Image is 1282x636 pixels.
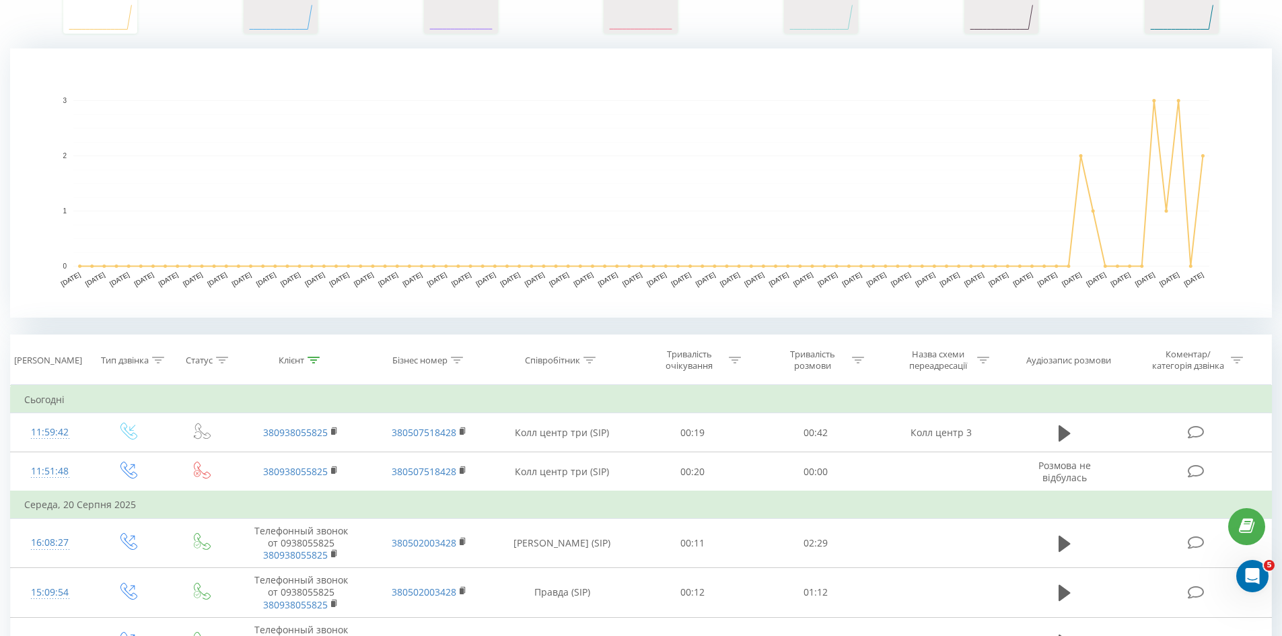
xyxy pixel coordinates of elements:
[524,271,546,287] text: [DATE]
[450,271,472,287] text: [DATE]
[1036,271,1059,287] text: [DATE]
[63,207,67,215] text: 1
[426,271,448,287] text: [DATE]
[474,271,497,287] text: [DATE]
[865,271,888,287] text: [DATE]
[621,271,643,287] text: [DATE]
[279,271,301,287] text: [DATE]
[841,271,863,287] text: [DATE]
[133,271,155,287] text: [DATE]
[493,413,631,452] td: Колл центр три (SIP)
[24,419,76,446] div: 11:59:42
[792,271,814,287] text: [DATE]
[670,271,692,287] text: [DATE]
[237,518,365,568] td: Телефонный звонок от 0938055825
[1158,271,1180,287] text: [DATE]
[754,452,878,492] td: 00:00
[255,271,277,287] text: [DATE]
[392,426,456,439] a: 380507518428
[1038,459,1091,484] span: Розмова не відбулась
[572,271,594,287] text: [DATE]
[493,518,631,568] td: [PERSON_NAME] (SIP)
[963,271,985,287] text: [DATE]
[279,355,304,366] div: Клієнт
[24,458,76,485] div: 11:51:48
[186,355,213,366] div: Статус
[695,271,717,287] text: [DATE]
[1149,349,1227,372] div: Коментар/категорія дзвінка
[63,152,67,160] text: 2
[237,568,365,618] td: Телефонный звонок от 0938055825
[263,465,328,478] a: 380938055825
[14,355,82,366] div: [PERSON_NAME]
[60,271,82,287] text: [DATE]
[902,349,974,372] div: Назва схеми переадресації
[1110,271,1132,287] text: [DATE]
[353,271,375,287] text: [DATE]
[63,262,67,270] text: 0
[263,549,328,561] a: 380938055825
[548,271,570,287] text: [DATE]
[525,355,580,366] div: Співробітник
[768,271,790,287] text: [DATE]
[392,465,456,478] a: 380507518428
[914,271,936,287] text: [DATE]
[719,271,741,287] text: [DATE]
[1085,271,1107,287] text: [DATE]
[377,271,399,287] text: [DATE]
[939,271,961,287] text: [DATE]
[392,355,448,366] div: Бізнес номер
[631,413,754,452] td: 00:19
[987,271,1009,287] text: [DATE]
[877,413,1005,452] td: Колл центр 3
[743,271,765,287] text: [DATE]
[392,536,456,549] a: 380502003428
[1061,271,1083,287] text: [DATE]
[182,271,204,287] text: [DATE]
[157,271,180,287] text: [DATE]
[645,271,668,287] text: [DATE]
[754,413,878,452] td: 00:42
[493,568,631,618] td: Правда (SIP)
[777,349,849,372] div: Тривалість розмови
[24,579,76,606] div: 15:09:54
[1011,271,1034,287] text: [DATE]
[597,271,619,287] text: [DATE]
[1182,271,1205,287] text: [DATE]
[206,271,228,287] text: [DATE]
[631,452,754,492] td: 00:20
[304,271,326,287] text: [DATE]
[11,386,1272,413] td: Сьогодні
[816,271,839,287] text: [DATE]
[1236,560,1269,592] iframe: Intercom live chat
[263,426,328,439] a: 380938055825
[631,568,754,618] td: 00:12
[631,518,754,568] td: 00:11
[108,271,131,287] text: [DATE]
[1134,271,1156,287] text: [DATE]
[24,530,76,556] div: 16:08:27
[754,518,878,568] td: 02:29
[653,349,725,372] div: Тривалість очікування
[401,271,423,287] text: [DATE]
[392,586,456,598] a: 380502003428
[231,271,253,287] text: [DATE]
[101,355,149,366] div: Тип дзвінка
[84,271,106,287] text: [DATE]
[263,598,328,611] a: 380938055825
[1026,355,1111,366] div: Аудіозапис розмови
[10,48,1272,318] svg: A chart.
[754,568,878,618] td: 01:12
[328,271,351,287] text: [DATE]
[11,491,1272,518] td: Середа, 20 Серпня 2025
[493,452,631,492] td: Колл центр три (SIP)
[1264,560,1275,571] span: 5
[63,97,67,104] text: 3
[499,271,522,287] text: [DATE]
[890,271,912,287] text: [DATE]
